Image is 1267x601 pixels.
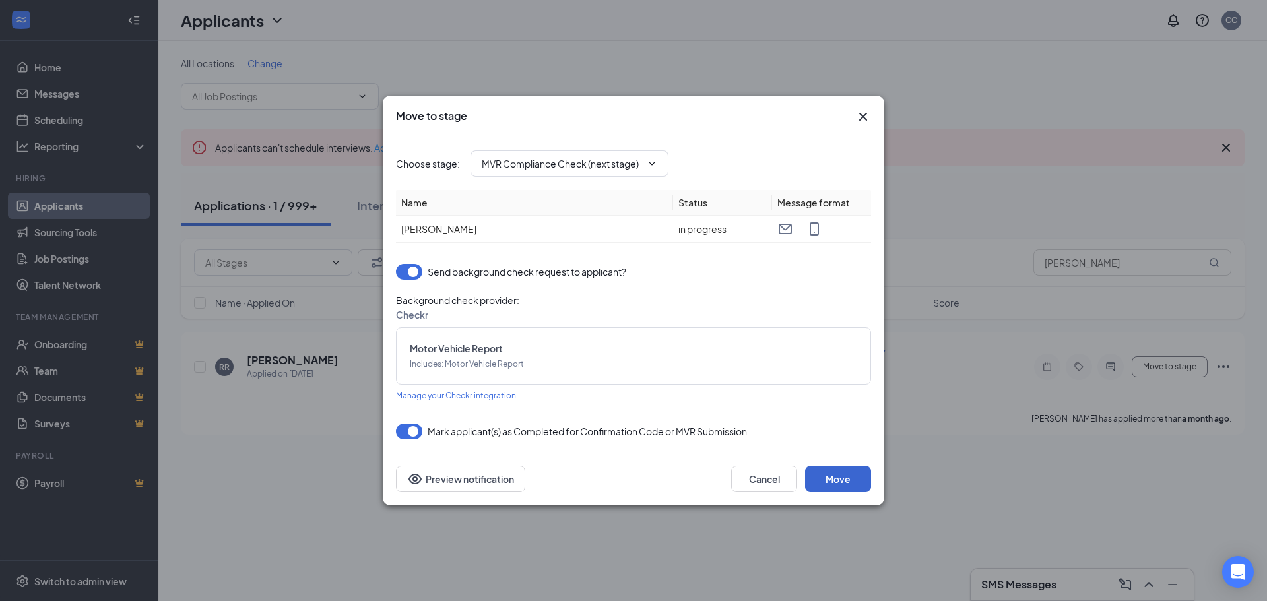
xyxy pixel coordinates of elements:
[401,223,476,235] span: [PERSON_NAME]
[396,466,525,492] button: Preview notificationEye
[396,190,673,216] th: Name
[1222,556,1254,588] div: Open Intercom Messenger
[806,221,822,237] svg: MobileSms
[396,391,516,400] span: Manage your Checkr integration
[777,221,793,237] svg: Email
[731,466,797,492] button: Cancel
[396,293,871,307] span: Background check provider :
[647,158,657,169] svg: ChevronDown
[855,109,871,125] button: Close
[805,466,871,492] button: Move
[772,190,871,216] th: Message format
[673,216,772,243] td: in progress
[396,109,467,123] h3: Move to stage
[396,309,428,321] span: Checkr
[428,424,747,439] span: Mark applicant(s) as Completed for Confirmation Code or MVR Submission
[673,190,772,216] th: Status
[407,471,423,487] svg: Eye
[396,156,460,171] span: Choose stage :
[410,358,857,371] span: Includes : Motor Vehicle Report
[396,387,516,402] a: Manage your Checkr integration
[410,341,857,356] span: Motor Vehicle Report
[855,109,871,125] svg: Cross
[428,264,626,280] span: Send background check request to applicant?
